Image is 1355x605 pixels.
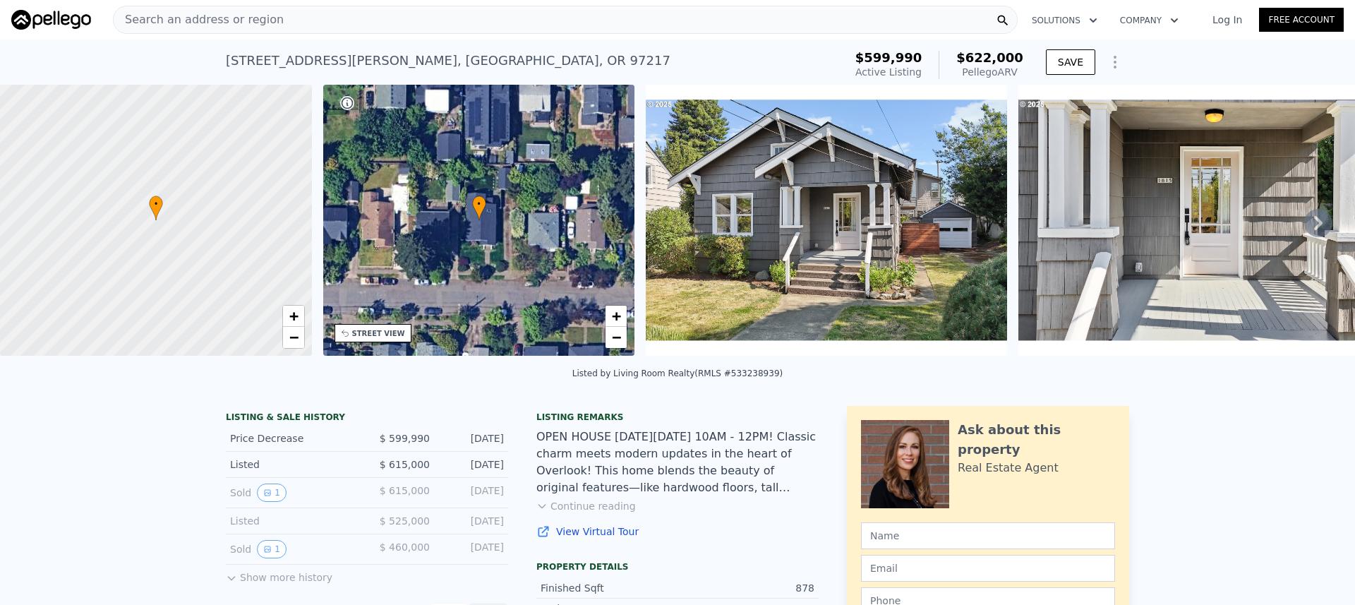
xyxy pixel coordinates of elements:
[1196,13,1259,27] a: Log In
[1109,8,1190,33] button: Company
[441,457,504,472] div: [DATE]
[572,369,783,378] div: Listed by Living Room Realty (RMLS #533238939)
[855,66,922,78] span: Active Listing
[536,561,819,573] div: Property details
[958,420,1115,460] div: Ask about this property
[646,85,1007,356] img: Sale: 167160577 Parcel: 74875066
[1020,8,1109,33] button: Solutions
[380,433,430,444] span: $ 599,990
[536,499,636,513] button: Continue reading
[958,460,1059,477] div: Real Estate Agent
[283,327,304,348] a: Zoom out
[283,306,304,327] a: Zoom in
[441,540,504,558] div: [DATE]
[861,522,1115,549] input: Name
[472,198,486,210] span: •
[472,196,486,220] div: •
[230,457,356,472] div: Listed
[536,525,819,539] a: View Virtual Tour
[114,11,284,28] span: Search an address or region
[289,328,298,346] span: −
[441,514,504,528] div: [DATE]
[226,412,508,426] div: LISTING & SALE HISTORY
[677,581,814,595] div: 878
[441,484,504,502] div: [DATE]
[257,484,287,502] button: View historical data
[352,328,405,339] div: STREET VIEW
[149,198,163,210] span: •
[612,328,621,346] span: −
[441,431,504,445] div: [DATE]
[956,50,1023,65] span: $622,000
[230,514,356,528] div: Listed
[606,327,627,348] a: Zoom out
[1101,48,1129,76] button: Show Options
[11,10,91,30] img: Pellego
[226,51,670,71] div: [STREET_ADDRESS][PERSON_NAME] , [GEOGRAPHIC_DATA] , OR 97217
[956,65,1023,79] div: Pellego ARV
[1046,49,1095,75] button: SAVE
[606,306,627,327] a: Zoom in
[380,459,430,470] span: $ 615,000
[289,307,298,325] span: +
[230,540,356,558] div: Sold
[612,307,621,325] span: +
[1259,8,1344,32] a: Free Account
[230,484,356,502] div: Sold
[380,515,430,527] span: $ 525,000
[536,412,819,423] div: Listing remarks
[536,429,819,496] div: OPEN HOUSE [DATE][DATE] 10AM - 12PM! Classic charm meets modern updates in the heart of Overlook!...
[230,431,356,445] div: Price Decrease
[257,540,287,558] button: View historical data
[226,565,332,585] button: Show more history
[855,50,922,65] span: $599,990
[861,555,1115,582] input: Email
[149,196,163,220] div: •
[380,485,430,496] span: $ 615,000
[380,541,430,553] span: $ 460,000
[541,581,677,595] div: Finished Sqft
